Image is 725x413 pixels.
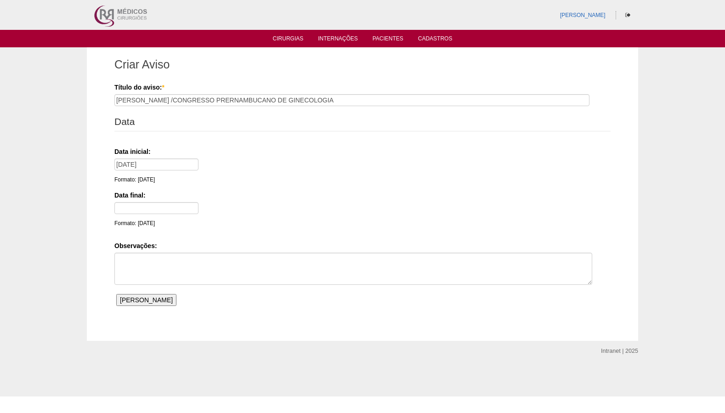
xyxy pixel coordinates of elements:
input: [PERSON_NAME] [116,294,176,306]
a: Cirurgias [273,35,304,45]
label: Observações: [114,241,611,250]
div: Intranet | 2025 [601,346,638,356]
a: Pacientes [373,35,403,45]
div: Formato: [DATE] [114,219,201,228]
h1: Criar Aviso [114,59,611,70]
legend: Data [114,113,611,131]
div: Formato: [DATE] [114,175,201,184]
label: Data final: [114,191,607,200]
label: Data inicial: [114,147,607,156]
a: Cadastros [418,35,453,45]
a: [PERSON_NAME] [560,12,606,18]
span: Este campo é obrigatório. [162,84,164,91]
i: Sair [625,12,630,18]
label: Título do aviso: [114,83,611,92]
a: Internações [318,35,358,45]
